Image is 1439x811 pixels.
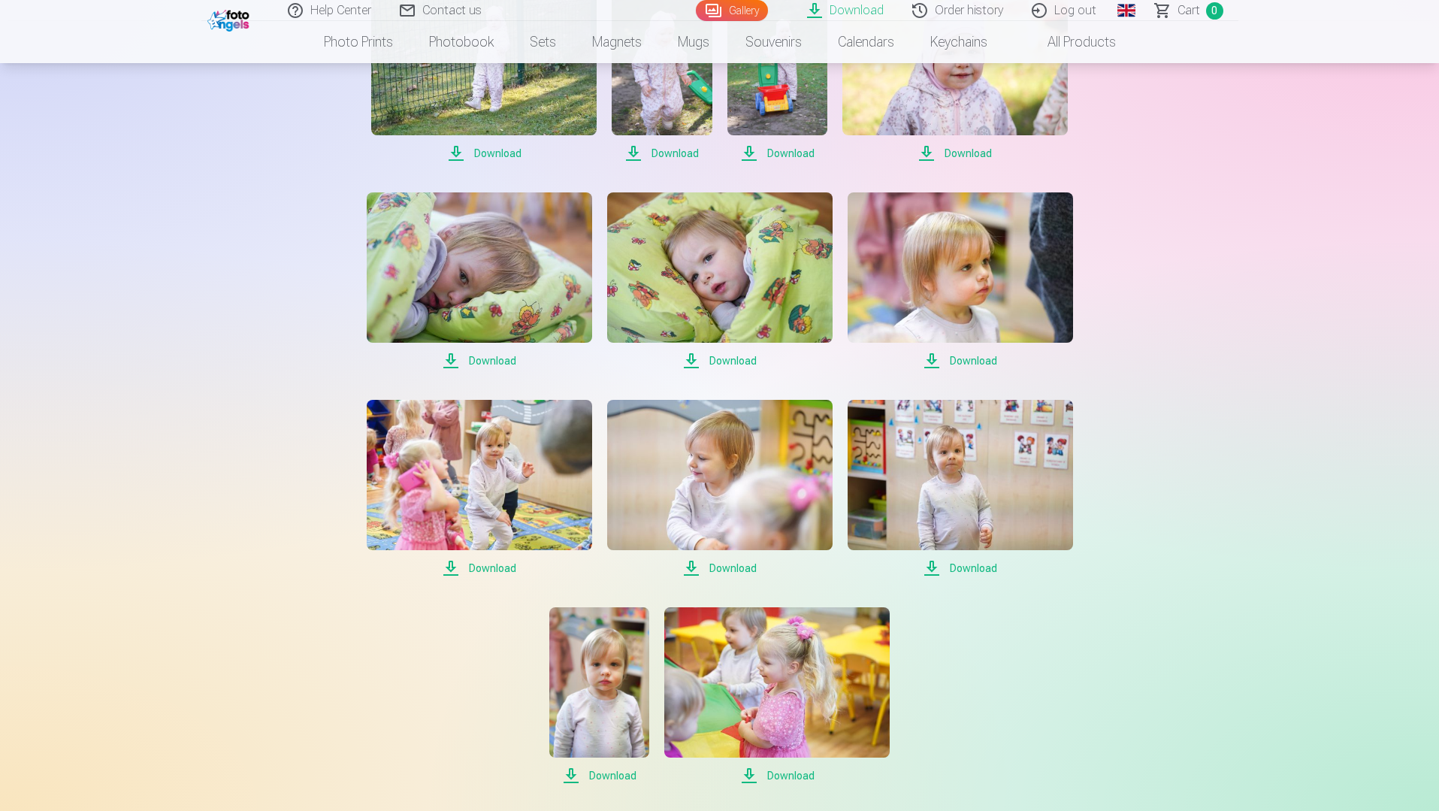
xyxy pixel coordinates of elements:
[367,352,592,370] span: Download
[607,192,833,370] a: Download
[549,767,649,785] span: Download
[1178,2,1200,20] span: Сart
[660,21,727,63] a: Mugs
[848,192,1073,370] a: Download
[367,559,592,577] span: Download
[607,352,833,370] span: Download
[306,21,411,63] a: Photo prints
[607,400,833,577] a: Download
[664,767,890,785] span: Download
[512,21,574,63] a: Sets
[367,400,592,577] a: Download
[848,400,1073,577] a: Download
[411,21,512,63] a: Photobook
[842,144,1068,162] span: Download
[207,6,253,32] img: /fa2
[367,192,592,370] a: Download
[371,144,597,162] span: Download
[549,607,649,785] a: Download
[1005,21,1134,63] a: All products
[820,21,912,63] a: Calendars
[727,21,820,63] a: Souvenirs
[848,559,1073,577] span: Download
[727,144,827,162] span: Download
[607,559,833,577] span: Download
[664,607,890,785] a: Download
[912,21,1005,63] a: Keychains
[1206,2,1223,20] span: 0
[574,21,660,63] a: Magnets
[612,144,712,162] span: Download
[848,352,1073,370] span: Download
